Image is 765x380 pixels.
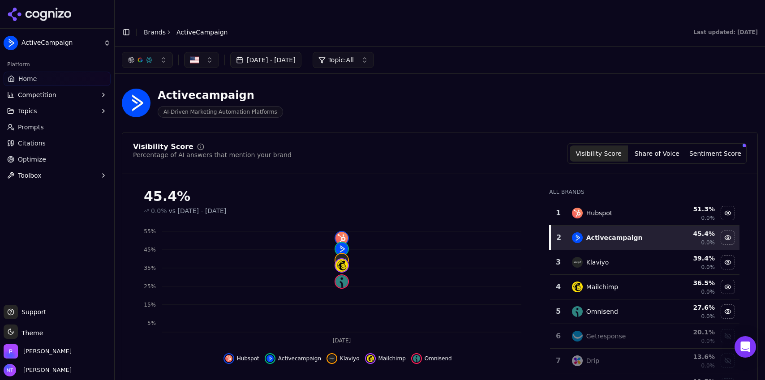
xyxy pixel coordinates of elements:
span: 0.0% [701,288,715,295]
div: 4 [554,282,563,292]
tr: 7dripDrip13.6%0.0%Show drip data [550,349,739,373]
span: Omnisend [425,355,452,362]
span: Topic: All [328,56,354,64]
span: Topics [18,107,37,115]
div: Visibility Score [133,143,193,150]
img: mailchimp [367,355,374,362]
span: 0.0% [701,239,715,246]
div: Getresponse [586,332,626,341]
tspan: 25% [144,283,156,290]
tr: 4mailchimpMailchimp36.5%0.0%Hide mailchimp data [550,275,739,299]
tspan: 5% [147,320,156,326]
tspan: 55% [144,228,156,235]
div: 2 [554,232,563,243]
span: 0.0% [701,264,715,271]
tspan: 45% [144,247,156,253]
span: Theme [18,329,43,337]
span: 0.0% [701,362,715,369]
img: omnisend [335,275,348,288]
div: 1 [554,208,563,218]
button: Hide activecampaign data [721,231,735,245]
div: 7 [554,355,563,366]
img: mailchimp [335,259,348,272]
div: 39.4 % [666,254,715,263]
img: ActiveCampaign [4,36,18,50]
span: Toolbox [18,171,42,180]
a: Citations [4,136,111,150]
button: Hide hubspot data [223,353,259,364]
div: Klaviyo [586,258,609,267]
span: Mailchimp [378,355,406,362]
img: hubspot [335,232,348,244]
div: 27.6 % [666,303,715,312]
button: Hide klaviyo data [327,353,359,364]
div: 6 [554,331,563,342]
a: Optimize [4,152,111,167]
span: [PERSON_NAME] [20,366,72,374]
div: 3 [554,257,563,268]
button: Topics [4,104,111,118]
tr: 6getresponseGetresponse20.1%0.0%Show getresponse data [550,324,739,349]
div: 51.3 % [666,205,715,213]
span: Hubspot [237,355,259,362]
div: Open Intercom Messenger [735,336,756,358]
span: Competition [18,90,56,99]
button: Hide activecampaign data [265,353,321,364]
div: Activecampaign [158,88,283,102]
img: omnisend [572,306,583,317]
span: Klaviyo [340,355,359,362]
tspan: 35% [144,265,156,271]
button: Open user button [4,364,72,376]
img: Nate Tower [4,364,16,376]
button: Hide omnisend data [721,304,735,319]
button: Show drip data [721,354,735,368]
img: US [190,56,199,64]
a: Brands [144,29,166,36]
div: 36.5 % [666,278,715,287]
div: Last updated: [DATE] [693,29,758,36]
img: omnisend [413,355,420,362]
div: Omnisend [586,307,618,316]
span: ActiveCampaign [176,28,228,37]
img: hubspot [572,208,583,218]
button: Open organization switcher [4,344,72,359]
img: klaviyo [328,355,335,362]
tspan: 15% [144,302,156,308]
nav: breadcrumb [144,28,228,37]
button: Show getresponse data [721,329,735,343]
span: Support [18,307,46,316]
button: Sentiment Score [686,145,744,162]
img: activecampaign [572,232,583,243]
span: 0.0% [701,313,715,320]
span: Activecampaign [278,355,321,362]
div: 45.4% [144,188,531,205]
div: Drip [586,356,599,365]
span: ActiveCampaign [21,39,100,47]
div: 13.6 % [666,352,715,361]
img: klaviyo [335,254,348,266]
span: 0.0% [151,206,167,215]
span: vs [DATE] - [DATE] [169,206,227,215]
button: Hide mailchimp data [365,353,406,364]
button: Hide mailchimp data [721,280,735,294]
img: activecampaign [335,243,348,255]
img: ActiveCampaign [122,89,150,117]
span: Home [18,74,37,83]
tr: 5omnisendOmnisend27.6%0.0%Hide omnisend data [550,299,739,324]
img: drip [572,355,583,366]
button: Hide hubspot data [721,206,735,220]
button: Toolbox [4,168,111,183]
tr: 3klaviyoKlaviyo39.4%0.0%Hide klaviyo data [550,250,739,275]
div: All Brands [549,188,739,196]
img: mailchimp [572,282,583,292]
tspan: [DATE] [333,337,351,344]
img: activecampaign [266,355,274,362]
img: Perrill [4,344,18,359]
div: 20.1 % [666,328,715,337]
div: 5 [554,306,563,317]
div: Percentage of AI answers that mention your brand [133,150,292,159]
button: Hide omnisend data [411,353,452,364]
span: Perrill [23,347,72,355]
tr: 1hubspotHubspot51.3%0.0%Hide hubspot data [550,201,739,226]
button: Visibility Score [570,145,628,162]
